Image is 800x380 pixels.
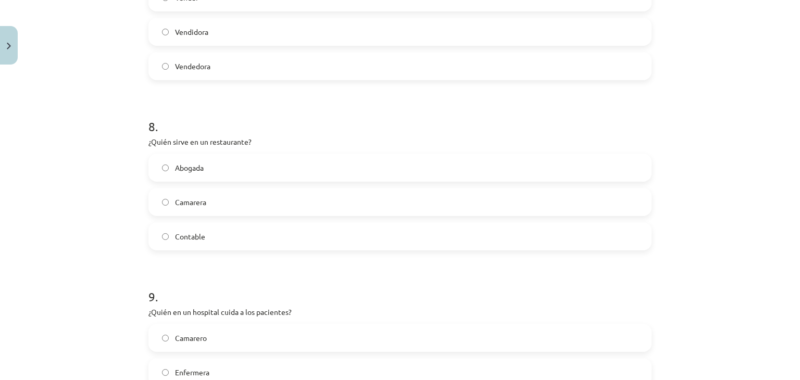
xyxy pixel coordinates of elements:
[162,233,169,240] input: Contable
[175,231,205,242] span: Contable
[162,199,169,206] input: Camarera
[175,61,210,72] span: Vendedora
[175,162,204,173] span: Abogada
[148,136,652,147] p: ¿Quién sirve en un restaurante?
[175,197,206,208] span: Camarera
[175,333,207,344] span: Camarero
[162,63,169,70] input: Vendedora
[162,29,169,35] input: Vendidora
[162,369,169,376] input: Enfermera
[148,307,652,318] p: ¿Quién en un hospital cuida a los pacientes?
[162,164,169,171] input: Abogada
[175,27,208,37] span: Vendidora
[162,335,169,341] input: Camarero
[7,43,11,49] img: icon-close-lesson-0947bae3869378f0d4975bcd49f059093ad1ed9edebbc8119c70593378902aed.svg
[175,367,209,378] span: Enfermera
[148,271,652,303] h1: 9 .
[148,101,652,133] h1: 8 .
